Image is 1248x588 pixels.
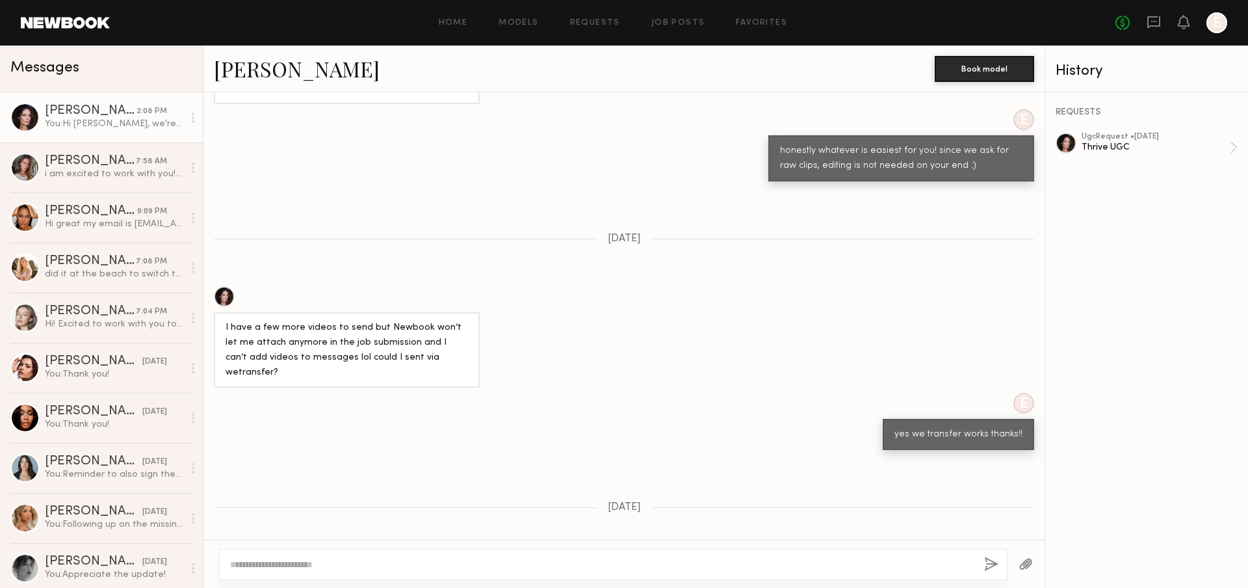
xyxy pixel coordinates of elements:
a: [PERSON_NAME] [214,55,380,83]
div: You: Following up on the missing content, thank you! [45,518,183,531]
div: Thrive UGC [1082,141,1230,154]
div: [DATE] [142,506,167,518]
div: 9:09 PM [137,206,167,218]
span: [DATE] [608,502,641,513]
div: [PERSON_NAME] [45,405,142,418]
div: honestly whatever is easiest for you! since we ask for raw clips, editing is not needed on your e... [780,144,1022,174]
div: You: Thank you! [45,418,183,431]
div: [DATE] [142,356,167,368]
a: E [1206,12,1227,33]
div: [PERSON_NAME] [45,355,142,368]
div: 7:04 PM [136,306,167,318]
div: You: Hi [PERSON_NAME], we're hoping to start working on your video ASAP if you can please send ov... [45,118,183,130]
div: [PERSON_NAME] [45,205,137,218]
div: [DATE] [142,556,167,568]
a: Models [499,19,538,27]
div: 7:08 PM [136,256,167,268]
span: [DATE] [608,234,641,245]
div: You: Reminder to also sign the agreement, thank you :) [45,468,183,481]
div: i am excited to work with you!💖 [45,168,183,180]
div: [PERSON_NAME] [45,155,136,168]
div: I have a few more videos to send but Newbook won’t let me attach anymore in the job submission an... [226,321,468,381]
div: [DATE] [142,456,167,468]
div: 7:58 AM [136,155,167,168]
div: [PERSON_NAME] [45,105,136,118]
a: Job Posts [651,19,705,27]
div: [PERSON_NAME] [45,505,142,518]
a: Home [439,19,468,27]
div: 2:08 PM [136,105,167,118]
span: Messages [10,60,79,75]
div: You: Appreciate the update! [45,568,183,581]
div: [PERSON_NAME] [45,305,136,318]
a: Book model [935,62,1034,73]
div: Hi great my email is [EMAIL_ADDRESS][DOMAIN_NAME] [45,218,183,230]
div: yes we transfer works thanks!! [894,427,1022,442]
div: You: Thank you! [45,368,183,381]
div: History [1056,64,1238,79]
button: Book model [935,56,1034,82]
div: did it at the beach to switch things up so LMK if that works. your editors will need to run audio... [45,268,183,280]
div: ugc Request • [DATE] [1082,133,1230,141]
div: [PERSON_NAME] [45,455,142,468]
div: REQUESTS [1056,108,1238,117]
div: [DATE] [142,406,167,418]
div: Hi! Excited to work with you too! My email is [EMAIL_ADDRESS][DOMAIN_NAME] [45,318,183,330]
div: [PERSON_NAME] [45,555,142,568]
div: [PERSON_NAME] [45,255,136,268]
a: ugcRequest •[DATE]Thrive UGC [1082,133,1238,163]
a: Favorites [736,19,787,27]
a: Requests [570,19,620,27]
